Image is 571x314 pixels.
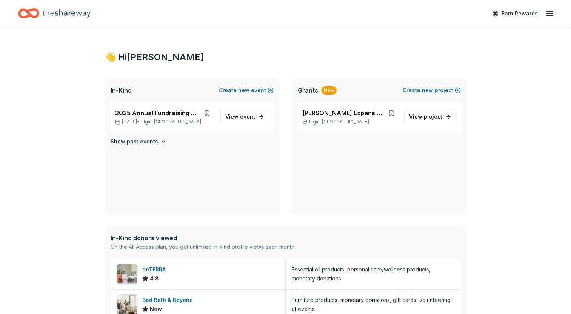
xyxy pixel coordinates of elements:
[220,110,269,123] a: View event
[240,113,255,120] span: event
[292,296,455,314] div: Furniture products, monetary donations, gift cards, volunteering at events
[142,265,169,274] div: doTERRA
[404,110,456,123] a: View project
[302,119,398,125] p: Elgin, [GEOGRAPHIC_DATA]
[302,108,385,117] span: [PERSON_NAME] Expansion 2025
[422,86,433,95] span: new
[298,86,318,95] span: Grants
[111,86,132,95] span: In-Kind
[142,296,196,305] div: Bed Bath & Beyond
[115,108,200,117] span: 2025 Annual Fundraising Gala
[111,233,296,242] div: In-Kind donors viewed
[115,119,214,125] p: [DATE] •
[111,137,166,146] button: Show past events
[150,305,162,314] span: New
[488,7,542,20] a: Earn Rewards
[403,86,461,95] button: Createnewproject
[111,137,158,146] h4: Show past events
[292,265,455,283] div: Essential oil products, personal care/wellness products, monetary donations
[105,51,467,63] div: 👋 Hi [PERSON_NAME]
[117,264,137,284] img: Image for doTERRA
[424,113,442,120] span: project
[321,86,337,95] div: New
[111,242,296,252] div: On the All Access plan, you get unlimited in-kind profile views each month.
[219,86,274,95] button: Createnewevent
[18,5,91,22] a: Home
[225,112,255,121] span: View
[238,86,249,95] span: new
[409,112,442,121] span: View
[150,274,159,283] span: 4.8
[141,119,201,125] span: Elgin, [GEOGRAPHIC_DATA]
